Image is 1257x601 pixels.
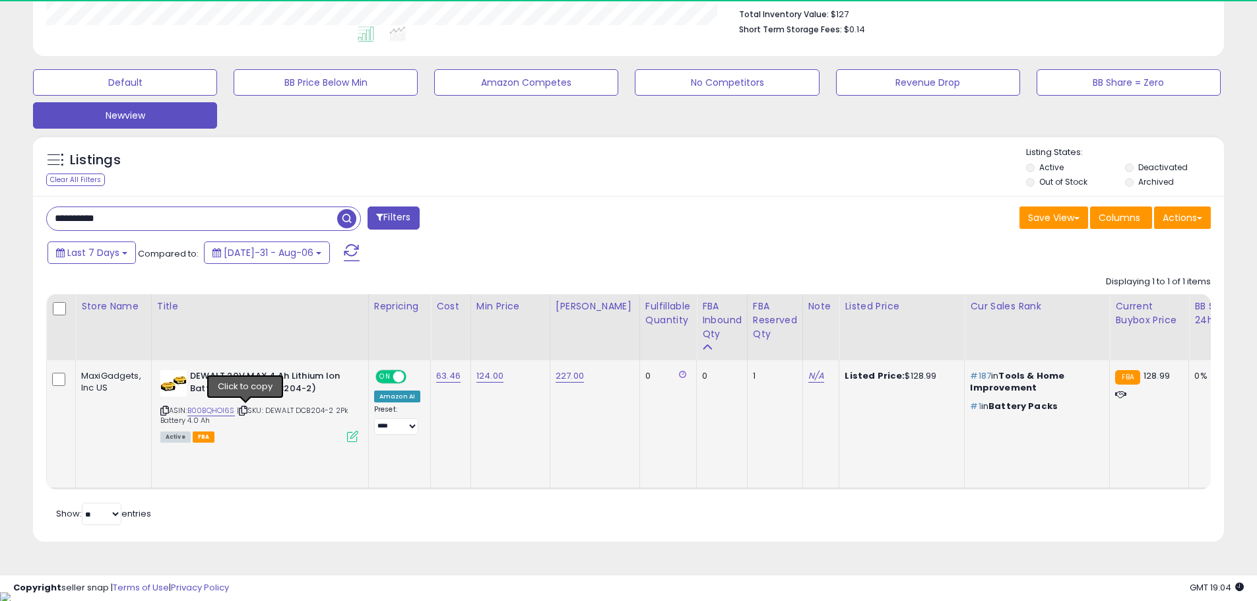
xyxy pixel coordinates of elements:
b: DEWALT 20V MAX 4 Ah Lithium Ion Battery 2-Pack (DCB204-2) [190,370,350,398]
button: Newview [33,102,217,129]
div: Title [157,300,363,313]
h5: Listings [70,151,121,170]
button: BB Price Below Min [234,69,418,96]
label: Archived [1138,176,1174,187]
span: 128.99 [1144,369,1170,382]
div: Note [808,300,834,313]
button: [DATE]-31 - Aug-06 [204,241,330,264]
div: seller snap | | [13,582,229,594]
div: Cur Sales Rank [970,300,1104,313]
p: in [970,400,1099,412]
a: N/A [808,369,824,383]
span: #1 [970,400,981,412]
div: Fulfillable Quantity [645,300,691,327]
span: 2025-08-14 19:04 GMT [1190,581,1244,594]
span: FBA [193,431,215,443]
div: [PERSON_NAME] [556,300,634,313]
span: ON [377,371,393,383]
button: Last 7 Days [48,241,136,264]
div: Displaying 1 to 1 of 1 items [1106,276,1211,288]
a: 227.00 [556,369,584,383]
div: Current Buybox Price [1115,300,1183,327]
span: [DATE]-31 - Aug-06 [224,246,313,259]
span: | SKU: DEWALT DCB204-2 2Pk Battery 4.0 Ah [160,405,348,425]
label: Out of Stock [1039,176,1087,187]
div: Repricing [374,300,425,313]
a: Terms of Use [113,581,169,594]
div: Store Name [81,300,146,313]
span: Columns [1099,211,1140,224]
div: Listed Price [845,300,959,313]
li: $127 [739,5,1201,21]
span: All listings currently available for purchase on Amazon [160,431,191,443]
div: BB Share 24h. [1194,300,1242,327]
span: Last 7 Days [67,246,119,259]
button: Filters [368,206,419,230]
div: 0 [645,370,686,382]
div: Cost [436,300,465,313]
div: MaxiGadgets, Inc US [81,370,141,394]
span: Compared to: [138,247,199,260]
button: Default [33,69,217,96]
label: Deactivated [1138,162,1188,173]
span: Show: entries [56,507,151,520]
b: Short Term Storage Fees: [739,24,842,35]
b: Total Inventory Value: [739,9,829,20]
div: FBA Reserved Qty [753,300,797,341]
div: Clear All Filters [46,174,105,186]
a: B00BQHOI6S [187,405,235,416]
a: 124.00 [476,369,503,383]
div: 1 [753,370,792,382]
span: Battery Packs [988,400,1058,412]
div: FBA inbound Qty [702,300,742,341]
small: FBA [1115,370,1140,385]
button: BB Share = Zero [1037,69,1221,96]
p: Listing States: [1026,146,1224,159]
div: $128.99 [845,370,954,382]
span: $0.14 [844,23,865,36]
span: Tools & Home Improvement [970,369,1064,394]
div: Amazon AI [374,391,420,402]
button: Revenue Drop [836,69,1020,96]
div: ASIN: [160,370,358,441]
b: Listed Price: [845,369,905,382]
button: Save View [1019,206,1088,229]
p: in [970,370,1099,394]
div: Min Price [476,300,544,313]
button: Columns [1090,206,1152,229]
a: Privacy Policy [171,581,229,594]
span: #187 [970,369,991,382]
img: 41npVUyfJ0L._SL40_.jpg [160,370,187,396]
a: 63.46 [436,369,461,383]
div: Preset: [374,405,420,435]
label: Active [1039,162,1064,173]
div: 0 [702,370,737,382]
span: OFF [404,371,426,383]
button: Amazon Competes [434,69,618,96]
button: No Competitors [635,69,819,96]
button: Actions [1154,206,1211,229]
div: 0% [1194,370,1238,382]
strong: Copyright [13,581,61,594]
